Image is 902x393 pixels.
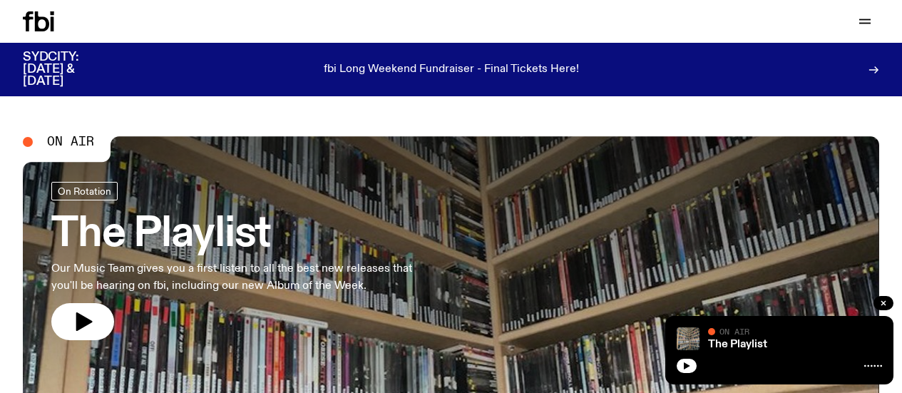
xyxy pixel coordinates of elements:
p: Our Music Team gives you a first listen to all the best new releases that you'll be hearing on fb... [51,260,416,295]
a: The Playlist [708,339,767,350]
p: fbi Long Weekend Fundraiser - Final Tickets Here! [324,63,579,76]
h3: The Playlist [51,215,416,255]
a: On Rotation [51,182,118,200]
h3: SYDCITY: [DATE] & [DATE] [23,51,114,88]
span: On Rotation [58,186,111,197]
span: On Air [47,136,94,148]
a: The PlaylistOur Music Team gives you a first listen to all the best new releases that you'll be h... [51,182,416,340]
img: A corner shot of the fbi music library [677,327,699,350]
span: On Air [719,327,749,336]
